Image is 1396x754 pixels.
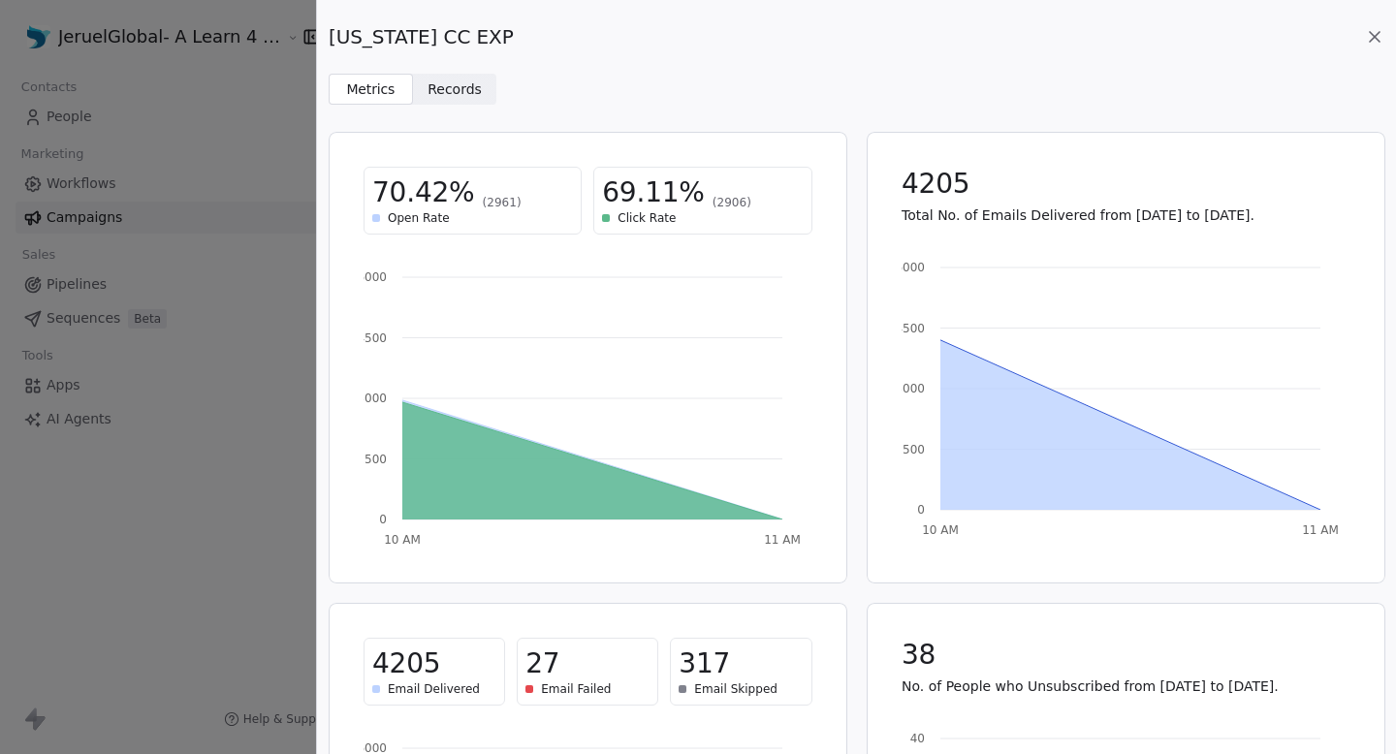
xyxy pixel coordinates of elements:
[329,23,514,50] span: [US_STATE] CC EXP
[679,646,730,681] span: 317
[895,322,925,335] tspan: 4500
[384,533,421,547] tspan: 10 AM
[917,503,925,517] tspan: 0
[895,261,925,274] tspan: 6000
[1302,523,1339,537] tspan: 11 AM
[388,210,450,226] span: Open Rate
[428,79,482,100] span: Records
[902,676,1350,696] p: No. of People who Unsubscribed from [DATE] to [DATE].
[372,646,440,681] span: 4205
[388,681,480,697] span: Email Delivered
[372,175,475,210] span: 70.42%
[764,533,801,547] tspan: 11 AM
[895,443,925,456] tspan: 1500
[713,195,751,210] span: (2906)
[902,205,1350,225] p: Total No. of Emails Delivered from [DATE] to [DATE].
[602,175,705,210] span: 69.11%
[541,681,611,697] span: Email Failed
[379,513,387,526] tspan: 0
[618,210,676,226] span: Click Rate
[902,638,936,673] span: 38
[483,195,522,210] span: (2961)
[895,382,925,395] tspan: 3000
[909,732,924,745] tspan: 40
[357,453,387,466] tspan: 1500
[694,681,777,697] span: Email Skipped
[922,523,959,537] tspan: 10 AM
[357,331,387,345] tspan: 4500
[525,646,559,681] span: 27
[357,270,387,284] tspan: 6000
[902,167,969,202] span: 4205
[357,392,387,405] tspan: 3000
